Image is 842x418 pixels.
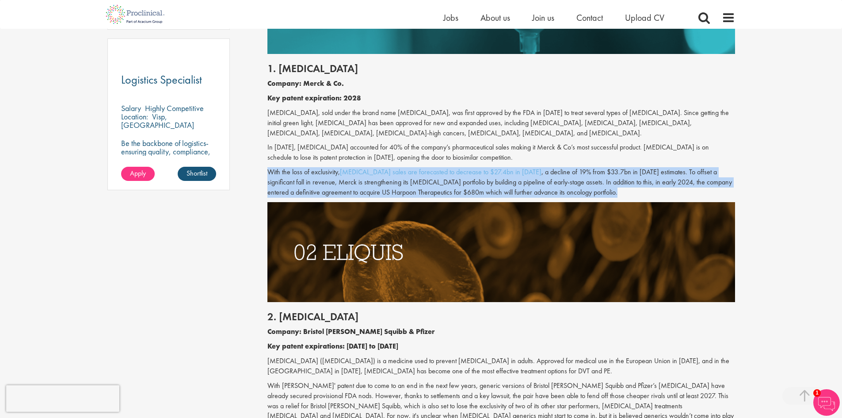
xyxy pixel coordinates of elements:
[267,63,735,74] h2: 1. [MEDICAL_DATA]
[813,389,821,397] span: 1
[130,169,146,178] span: Apply
[267,142,735,163] p: In [DATE], [MEDICAL_DATA] accounted for 40% of the company’s pharmaceutical sales making it Merck...
[267,356,735,376] p: [MEDICAL_DATA] ([MEDICAL_DATA]) is a medicine used to prevent [MEDICAL_DATA] in adults. Approved ...
[532,12,554,23] a: Join us
[121,74,217,85] a: Logistics Specialist
[813,389,840,416] img: Chatbot
[480,12,510,23] a: About us
[267,79,344,88] b: Company: Merck & Co.
[267,327,435,336] b: Company: Bristol [PERSON_NAME] Squibb & Pfizer
[121,103,141,113] span: Salary
[178,167,216,181] a: Shortlist
[267,311,735,322] h2: 2. [MEDICAL_DATA]
[6,385,119,412] iframe: reCAPTCHA
[145,103,204,113] p: Highly Competitive
[340,167,541,176] a: [MEDICAL_DATA] sales are forecasted to decrease to $27.4bn in [DATE]
[121,111,194,130] p: Visp, [GEOGRAPHIC_DATA]
[121,111,148,122] span: Location:
[267,202,735,302] img: Drugs with patents due to expire Eliquis
[267,93,361,103] b: Key patent expiration: 2028
[576,12,603,23] a: Contact
[267,108,735,138] p: [MEDICAL_DATA], sold under the brand name [MEDICAL_DATA], was first approved by the FDA in [DATE]...
[443,12,458,23] a: Jobs
[267,167,735,198] p: With the loss of exclusivity, , a decline of 19% from $33.7bn in [DATE] estimates. To offset a si...
[121,139,217,173] p: Be the backbone of logistics-ensuring quality, compliance, and smooth operations in a dynamic env...
[121,167,155,181] a: Apply
[121,72,202,87] span: Logistics Specialist
[267,341,398,351] b: Key patent expirations: [DATE] to [DATE]
[625,12,664,23] a: Upload CV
